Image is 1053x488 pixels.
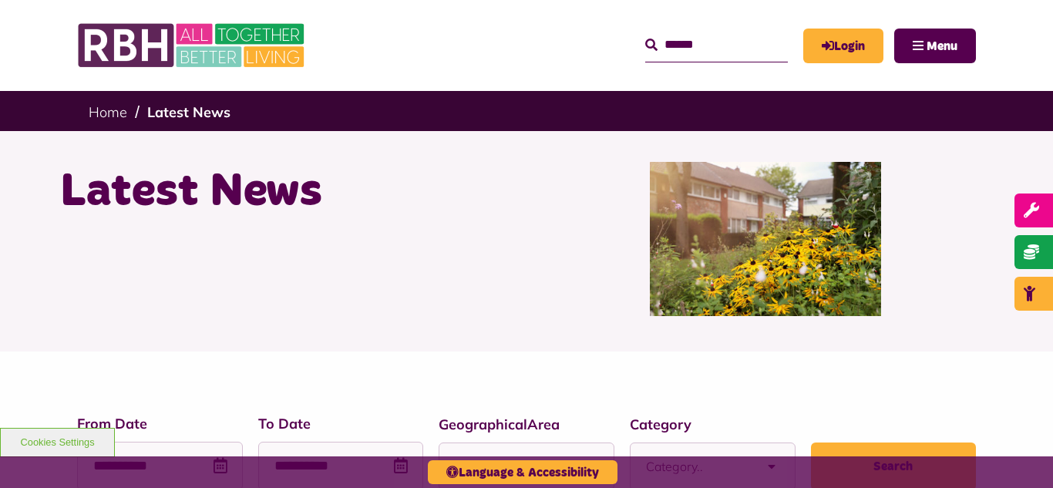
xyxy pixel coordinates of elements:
h1: Latest News [60,162,515,222]
button: Language & Accessibility [428,460,617,484]
span: Menu [927,40,957,52]
a: Latest News [147,103,230,121]
label: GeographicalArea [439,414,614,435]
iframe: Netcall Web Assistant for live chat [984,419,1053,488]
a: MyRBH [803,29,883,63]
label: From Date [77,413,243,434]
a: Home [89,103,127,121]
img: SAZ MEDIA RBH HOUSING4 [650,162,881,316]
label: Category [630,414,796,435]
button: Navigation [894,29,976,63]
img: RBH [77,15,308,76]
label: To Date [258,413,424,434]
